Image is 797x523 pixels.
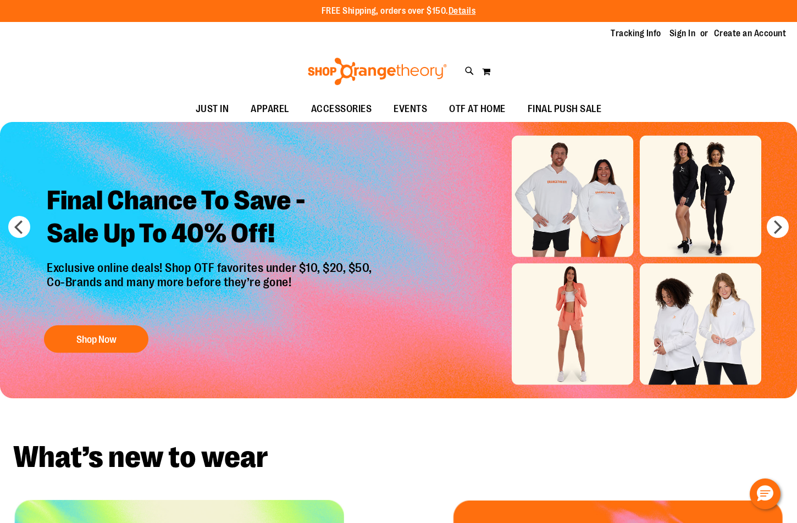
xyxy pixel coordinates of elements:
a: Final Chance To Save -Sale Up To 40% Off! Exclusive online deals! Shop OTF favorites under $10, $... [38,176,383,359]
a: Sign In [669,27,696,40]
p: Exclusive online deals! Shop OTF favorites under $10, $20, $50, Co-Brands and many more before th... [38,261,383,315]
a: Tracking Info [611,27,661,40]
a: EVENTS [383,97,438,122]
h2: What’s new to wear [13,442,784,472]
button: Shop Now [44,325,148,353]
span: EVENTS [394,97,427,121]
a: OTF AT HOME [438,97,517,122]
a: APPAREL [240,97,300,122]
button: Hello, have a question? Let’s chat. [750,479,781,509]
a: Details [449,6,476,16]
span: ACCESSORIES [311,97,372,121]
p: FREE Shipping, orders over $150. [322,5,476,18]
span: FINAL PUSH SALE [528,97,602,121]
h2: Final Chance To Save - Sale Up To 40% Off! [38,176,383,261]
a: ACCESSORIES [300,97,383,122]
a: Create an Account [714,27,787,40]
button: prev [8,216,30,238]
span: APPAREL [251,97,289,121]
span: OTF AT HOME [449,97,506,121]
img: Shop Orangetheory [306,58,449,85]
a: FINAL PUSH SALE [517,97,613,122]
span: JUST IN [196,97,229,121]
button: next [767,216,789,238]
a: JUST IN [185,97,240,122]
